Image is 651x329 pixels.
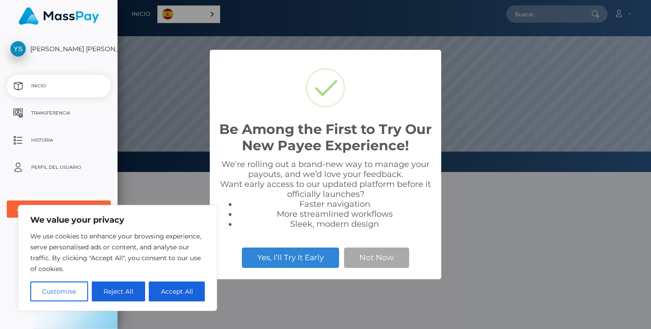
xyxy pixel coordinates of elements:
span: [PERSON_NAME] [PERSON_NAME] [7,45,111,53]
button: Customise [30,281,88,301]
p: Transferencia [10,106,107,120]
p: Historia [10,134,107,147]
button: Acuerdos de usuario [7,200,111,218]
p: Inicio [10,79,107,93]
div: We're rolling out a brand-new way to manage your payouts, and we’d love your feedback. Want early... [219,159,432,229]
p: Perfil del usuario [10,161,107,174]
button: Accept All [149,281,205,301]
img: MassPay [19,7,99,25]
h2: Be Among the First to Try Our New Payee Experience! [219,121,432,154]
button: Reject All [92,281,146,301]
button: Not Now [344,248,409,267]
li: More streamlined workflows [237,209,432,219]
div: Acuerdos de usuario [17,205,91,213]
div: We value your privacy [18,205,217,311]
p: We value your privacy [30,215,205,225]
li: Faster navigation [237,199,432,209]
li: Sleek, modern design [237,219,432,229]
p: We use cookies to enhance your browsing experience, serve personalised ads or content, and analys... [30,231,205,274]
button: Yes, I’ll Try It Early [242,248,339,267]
